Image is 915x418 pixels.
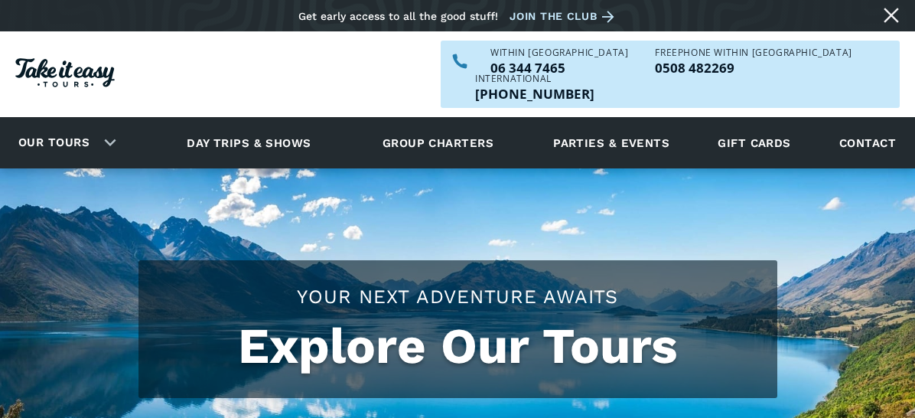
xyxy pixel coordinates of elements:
div: Get early access to all the good stuff! [298,10,498,22]
a: Our tours [7,125,101,161]
a: Join the club [510,7,620,26]
a: Group charters [363,122,513,164]
a: Gift cards [710,122,799,164]
div: WITHIN [GEOGRAPHIC_DATA] [490,48,628,57]
a: Parties & events [545,122,677,164]
p: 0508 482269 [655,61,852,74]
h2: Your Next Adventure Awaits [154,283,762,310]
a: Homepage [15,51,115,99]
a: Close message [879,3,904,28]
h1: Explore Our Tours [154,318,762,375]
a: Call us within NZ on 063447465 [490,61,628,74]
p: 06 344 7465 [490,61,628,74]
div: Freephone WITHIN [GEOGRAPHIC_DATA] [655,48,852,57]
a: Call us freephone within NZ on 0508482269 [655,61,852,74]
a: Contact [832,122,904,164]
a: Call us outside of NZ on +6463447465 [475,87,594,100]
a: Day trips & shows [168,122,331,164]
img: Take it easy Tours logo [15,58,115,87]
p: [PHONE_NUMBER] [475,87,594,100]
div: International [475,74,594,83]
